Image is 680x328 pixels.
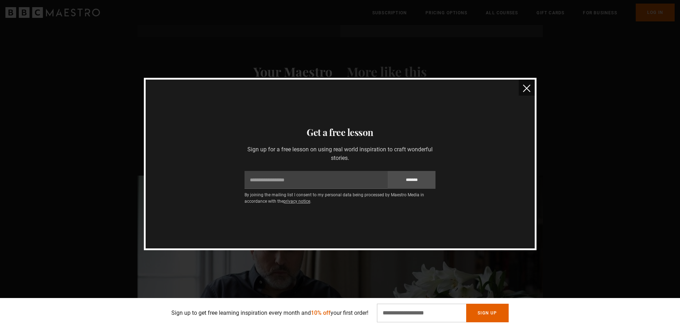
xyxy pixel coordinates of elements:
[245,192,435,205] p: By joining the mailing list I consent to my personal data being processed by Maestro Media in acc...
[245,145,435,162] p: Sign up for a free lesson on using real world inspiration to craft wonderful stories.
[154,125,526,140] h3: Get a free lesson
[519,80,535,96] button: close
[171,309,368,317] p: Sign up to get free learning inspiration every month and your first order!
[466,304,508,322] button: Sign Up
[311,309,331,316] span: 10% off
[283,199,310,204] a: privacy notice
